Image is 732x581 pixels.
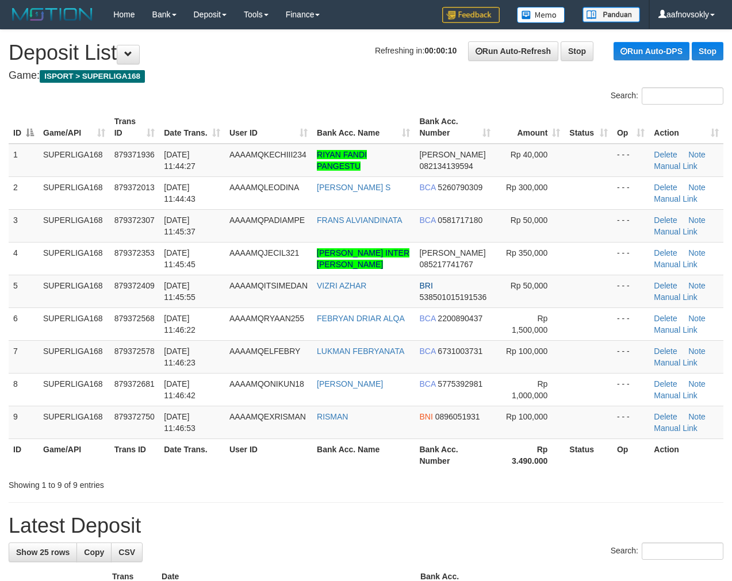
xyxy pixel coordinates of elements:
[9,176,39,209] td: 2
[419,248,485,257] span: [PERSON_NAME]
[512,314,547,334] span: Rp 1,500,000
[39,307,110,340] td: SUPERLIGA168
[654,183,677,192] a: Delete
[688,248,706,257] a: Note
[317,347,404,356] a: LUKMAN FEBRYANATA
[654,358,697,367] a: Manual Link
[110,111,160,144] th: Trans ID: activate to sort column ascending
[9,475,296,491] div: Showing 1 to 9 of 9 entries
[110,438,160,471] th: Trans ID
[164,314,196,334] span: [DATE] 11:46:22
[419,314,435,323] span: BCA
[229,150,306,159] span: AAAAMQKECHIII234
[506,412,547,421] span: Rp 100,000
[612,111,649,144] th: Op: activate to sort column ascending
[118,548,135,557] span: CSV
[39,242,110,275] td: SUPERLIGA168
[582,7,640,22] img: panduan.png
[164,183,196,203] span: [DATE] 11:44:43
[611,87,723,105] label: Search:
[654,227,697,236] a: Manual Link
[642,542,723,560] input: Search:
[39,144,110,177] td: SUPERLIGA168
[317,183,390,192] a: [PERSON_NAME] S
[9,406,39,438] td: 9
[9,70,723,82] h4: Game:
[164,412,196,433] span: [DATE] 11:46:53
[438,183,482,192] span: Copy 5260790309 to clipboard
[654,293,697,302] a: Manual Link
[688,347,706,356] a: Note
[419,412,432,421] span: BNI
[39,275,110,307] td: SUPERLIGA168
[654,216,677,225] a: Delete
[317,248,409,269] a: [PERSON_NAME] INTER [PERSON_NAME]
[419,161,473,171] span: Copy 082134139594 to clipboard
[164,150,196,171] span: [DATE] 11:44:27
[612,373,649,406] td: - - -
[495,111,565,144] th: Amount: activate to sort column ascending
[415,438,495,471] th: Bank Acc. Number
[229,347,300,356] span: AAAAMQELFEBRY
[495,438,565,471] th: Rp 3.490.000
[642,87,723,105] input: Search:
[317,314,405,323] a: FEBRYAN DRIAR ALQA
[612,144,649,177] td: - - -
[688,281,706,290] a: Note
[654,379,677,388] a: Delete
[9,144,39,177] td: 1
[442,7,500,23] img: Feedback.jpg
[9,111,39,144] th: ID: activate to sort column descending
[39,176,110,209] td: SUPERLIGA168
[39,438,110,471] th: Game/API
[419,260,473,269] span: Copy 085217741767 to clipboard
[612,176,649,209] td: - - -
[229,248,299,257] span: AAAAMQJECIL321
[114,183,155,192] span: 879372013
[517,7,565,23] img: Button%20Memo.svg
[39,111,110,144] th: Game/API: activate to sort column ascending
[317,150,367,171] a: RIYAN FANDI PANGESTU
[164,248,196,269] span: [DATE] 11:45:45
[164,216,196,236] span: [DATE] 11:45:37
[654,314,677,323] a: Delete
[114,248,155,257] span: 879372353
[164,379,196,400] span: [DATE] 11:46:42
[688,379,706,388] a: Note
[419,150,485,159] span: [PERSON_NAME]
[654,248,677,257] a: Delete
[317,379,383,388] a: [PERSON_NAME]
[111,542,143,562] a: CSV
[9,6,96,23] img: MOTION_logo.png
[229,183,299,192] span: AAAAMQLEODINA
[654,150,677,159] a: Delete
[419,293,486,302] span: Copy 538501015191536 to clipboard
[9,514,723,537] h1: Latest Deposit
[419,379,435,388] span: BCA
[84,548,104,557] span: Copy
[317,281,366,290] a: VIZRI AZHAR
[614,42,689,60] a: Run Auto-DPS
[511,150,548,159] span: Rp 40,000
[654,424,697,433] a: Manual Link
[565,438,612,471] th: Status
[438,216,482,225] span: Copy 0581717180 to clipboard
[612,242,649,275] td: - - -
[40,70,145,83] span: ISPORT > SUPERLIGA168
[229,216,305,225] span: AAAAMQPADIAMPE
[114,150,155,159] span: 879371936
[612,340,649,373] td: - - -
[419,347,435,356] span: BCA
[654,260,697,269] a: Manual Link
[39,373,110,406] td: SUPERLIGA168
[9,438,39,471] th: ID
[565,111,612,144] th: Status: activate to sort column ascending
[612,275,649,307] td: - - -
[654,391,697,400] a: Manual Link
[438,347,482,356] span: Copy 6731003731 to clipboard
[114,379,155,388] span: 879372681
[688,183,706,192] a: Note
[612,307,649,340] td: - - -
[654,161,697,171] a: Manual Link
[229,281,308,290] span: AAAAMQITSIMEDAN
